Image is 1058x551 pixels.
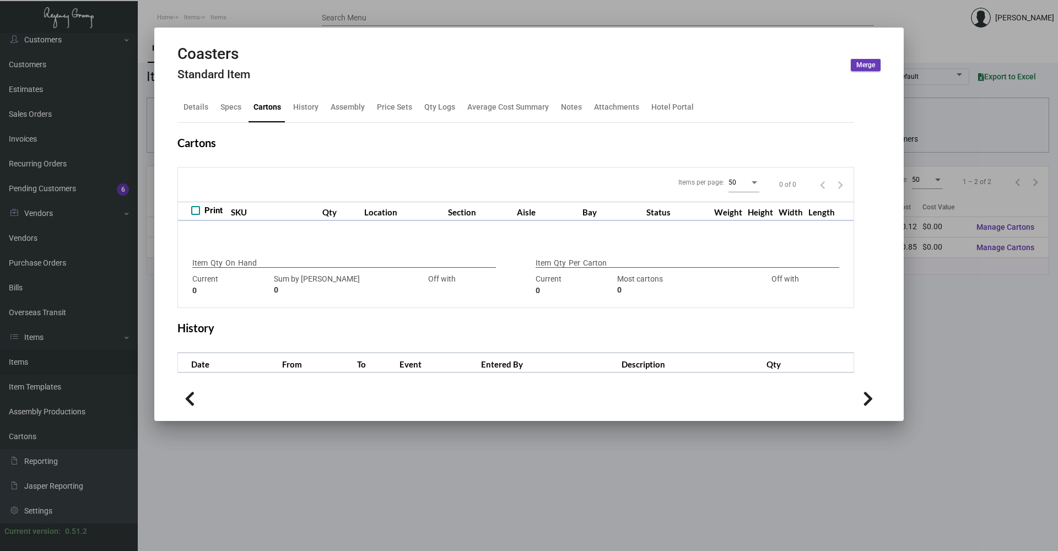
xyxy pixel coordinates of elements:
mat-select: Items per page: [728,178,759,187]
div: Average Cost Summary [467,101,549,113]
button: Next page [832,176,849,193]
h2: Cartons [177,136,216,149]
div: Qty Logs [424,101,455,113]
div: Current [192,273,268,296]
div: Specs [220,101,241,113]
th: Qty [320,202,361,221]
div: Details [183,101,208,113]
th: Location [361,202,445,221]
div: Cartons [253,101,281,113]
p: Qty [210,257,223,269]
p: Per [569,257,580,269]
th: Section [445,202,514,221]
th: Date [178,353,279,372]
p: On [225,257,235,269]
button: Previous page [814,176,832,193]
th: Description [619,353,764,372]
h2: Coasters [177,45,250,63]
th: Width [776,202,806,221]
th: Status [644,202,711,221]
div: Price Sets [377,101,412,113]
div: History [293,101,319,113]
span: Print [204,204,223,217]
div: Hotel Portal [651,101,694,113]
th: Length [806,202,838,221]
p: Hand [238,257,257,269]
th: SKU [228,202,320,221]
button: Merge [851,59,881,71]
th: Bay [580,202,644,221]
th: Qty [764,353,854,372]
p: Carton [583,257,607,269]
th: Entered By [478,353,619,372]
div: Notes [561,101,582,113]
h4: Standard Item [177,68,250,82]
div: Current version: [4,526,61,537]
div: Off with [747,273,823,296]
span: Merge [856,61,875,70]
div: Off with [404,273,480,296]
div: Attachments [594,101,639,113]
p: Item [192,257,208,269]
div: 0.51.2 [65,526,87,537]
div: Assembly [331,101,365,113]
div: Current [536,273,612,296]
p: Qty [554,257,566,269]
div: Items per page: [678,177,724,187]
div: Most cartons [617,273,742,296]
th: Aisle [514,202,580,221]
h2: History [177,321,214,334]
span: 50 [728,179,736,186]
div: Sum by [PERSON_NAME] [274,273,398,296]
th: From [279,353,354,372]
th: Height [745,202,776,221]
th: Event [397,353,478,372]
div: 0 of 0 [779,180,796,190]
th: To [354,353,397,372]
p: Item [536,257,551,269]
th: Weight [711,202,745,221]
